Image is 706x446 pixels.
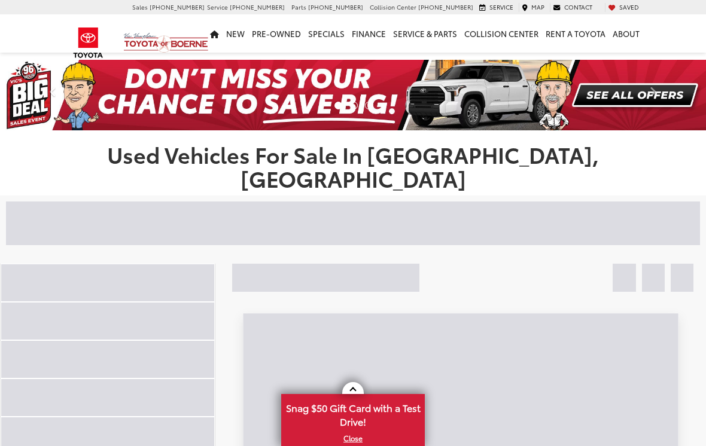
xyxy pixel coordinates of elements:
a: Pre-Owned [248,14,305,53]
a: Rent a Toyota [542,14,609,53]
span: Saved [619,2,639,11]
span: Sales [132,2,148,11]
a: New [223,14,248,53]
span: Map [531,2,544,11]
img: Vic Vaughan Toyota of Boerne [123,32,209,53]
a: Specials [305,14,348,53]
span: Collision Center [370,2,416,11]
span: Snag $50 Gift Card with a Test Drive! [282,395,424,432]
span: [PHONE_NUMBER] [150,2,205,11]
a: Home [206,14,223,53]
a: Collision Center [461,14,542,53]
span: Parts [291,2,306,11]
span: [PHONE_NUMBER] [308,2,363,11]
a: Service [476,3,516,11]
span: [PHONE_NUMBER] [418,2,473,11]
a: Service & Parts: Opens in a new tab [389,14,461,53]
span: [PHONE_NUMBER] [230,2,285,11]
span: Service [207,2,228,11]
a: About [609,14,643,53]
a: Contact [550,3,595,11]
img: Toyota [66,23,111,62]
a: My Saved Vehicles [605,3,642,11]
a: Map [519,3,547,11]
span: Service [489,2,513,11]
span: Contact [564,2,592,11]
a: Finance [348,14,389,53]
